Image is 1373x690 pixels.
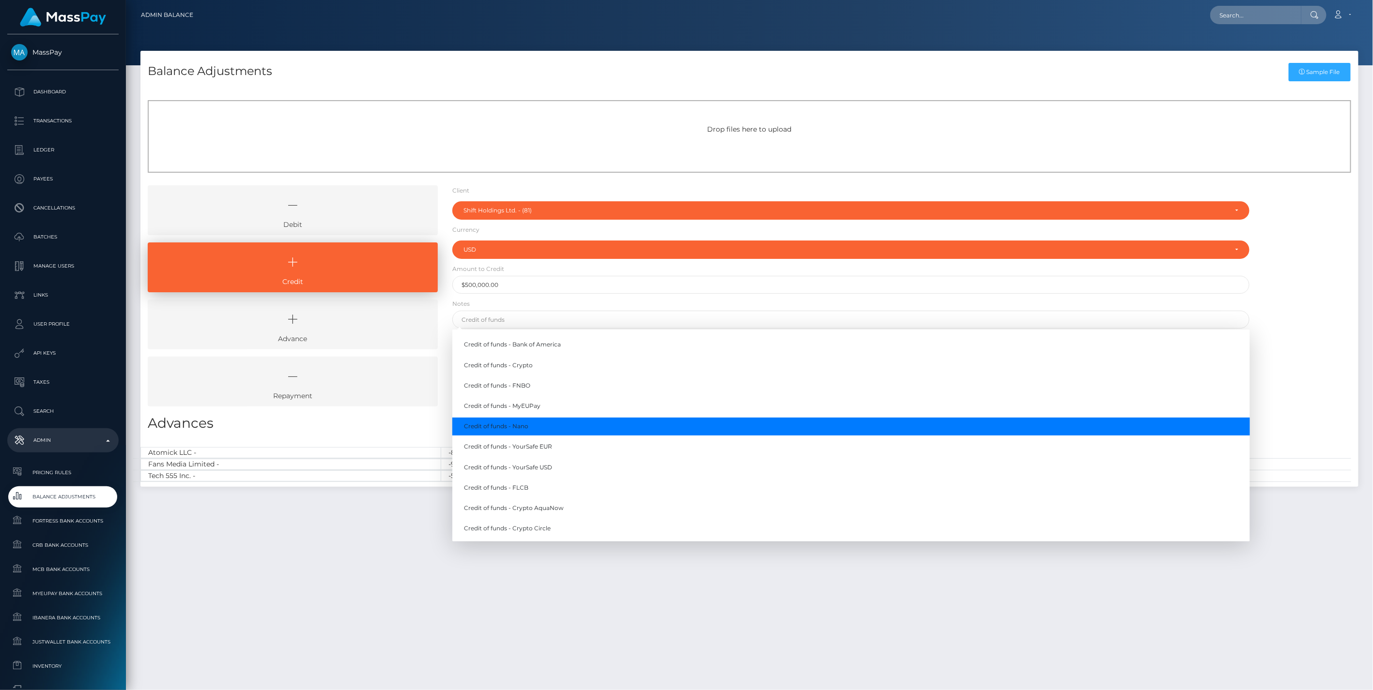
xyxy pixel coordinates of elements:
span: MyEUPay Bank Accounts [11,588,115,599]
a: Links [7,283,119,307]
a: Credit of funds - FNBO [452,376,1250,394]
span: Balance Adjustments [11,491,115,502]
a: Payees [7,167,119,191]
a: Transactions [7,109,119,133]
input: Search... [1210,6,1301,24]
span: Drop files here to upload [708,125,792,134]
a: Repayment [148,357,438,406]
p: Search [11,404,115,419]
a: User Profile [7,312,119,336]
span: Inventory [11,660,115,672]
div: Atomick LLC - [140,447,441,458]
a: Credit of funds - YourSafe USD [452,458,1250,476]
img: MassPay [11,44,28,60]
a: Ledger [7,138,119,162]
a: Taxes [7,370,119,394]
a: Search [7,399,119,423]
a: MyEUPay Bank Accounts [7,583,119,604]
label: Currency [452,225,479,234]
a: Credit of funds - FLCB [452,479,1250,496]
img: MassPay Logo [20,8,106,27]
button: USD [452,240,1250,259]
div: USD [463,246,1228,254]
span: MassPay [7,48,119,57]
a: Cancellations [7,196,119,220]
div: -90000 USD [441,459,742,470]
span: JustWallet Bank Accounts [11,636,115,647]
a: Credit of funds - Crypto Circle [452,520,1250,538]
a: Balance Adjustments [7,486,119,507]
div: -85900 USD [441,447,742,458]
p: Links [11,288,115,302]
label: Amount to Credit [452,265,504,273]
p: Admin [11,433,115,448]
div: Shift Holdings Ltd. - (81) [463,207,1228,214]
p: Ledger [11,143,115,157]
a: Pricing Rules [7,462,119,483]
a: Credit of funds - YourSafe EUR [452,438,1250,456]
p: Batches [11,230,115,244]
a: Debit [148,185,438,235]
div: Fans Media Limited - [140,459,441,470]
a: Credit of funds - Bank of America [452,336,1250,354]
button: Shift Holdings Ltd. - (81) [452,201,1250,220]
input: Credit of funds [452,311,1250,329]
a: Ibanera Bank Accounts [7,607,119,628]
label: Client [452,186,469,195]
div: Tech 555 Inc. - [140,470,441,481]
p: Payees [11,172,115,186]
a: Fortress Bank Accounts [7,510,119,531]
a: Credit of funds - Nano [452,418,1250,435]
a: CRB Bank Accounts [7,535,119,555]
a: MCB Bank Accounts [7,559,119,580]
span: Ibanera Bank Accounts [11,612,115,623]
p: Manage Users [11,259,115,273]
p: Taxes [11,375,115,390]
span: Fortress Bank Accounts [11,515,115,526]
h4: Balance Adjustments [148,63,272,80]
a: Inventory [7,656,119,676]
a: Credit of funds - Crypto [452,356,1250,374]
p: Dashboard [11,85,115,99]
a: Admin [7,428,119,452]
p: Transactions [11,114,115,128]
p: API Keys [11,346,115,360]
a: Sample File [1289,63,1351,81]
label: Notes [452,300,470,308]
a: Admin Balance [141,5,193,25]
a: Batches [7,225,119,249]
h3: Advances [148,414,1351,433]
a: Credit [148,242,438,292]
a: API Keys [7,341,119,365]
span: CRB Bank Accounts [11,540,115,551]
a: JustWallet Bank Accounts [7,631,119,652]
div: -5000 USD [441,470,742,481]
p: User Profile [11,317,115,331]
a: Credit of funds - Crypto AquaNow [452,499,1250,517]
a: Manage Users [7,254,119,278]
a: Credit of funds - MyEUPay [452,397,1250,415]
span: MCB Bank Accounts [11,564,115,575]
p: Cancellations [11,201,115,215]
a: Advance [148,300,438,349]
a: Dashboard [7,80,119,104]
span: Pricing Rules [11,467,115,478]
